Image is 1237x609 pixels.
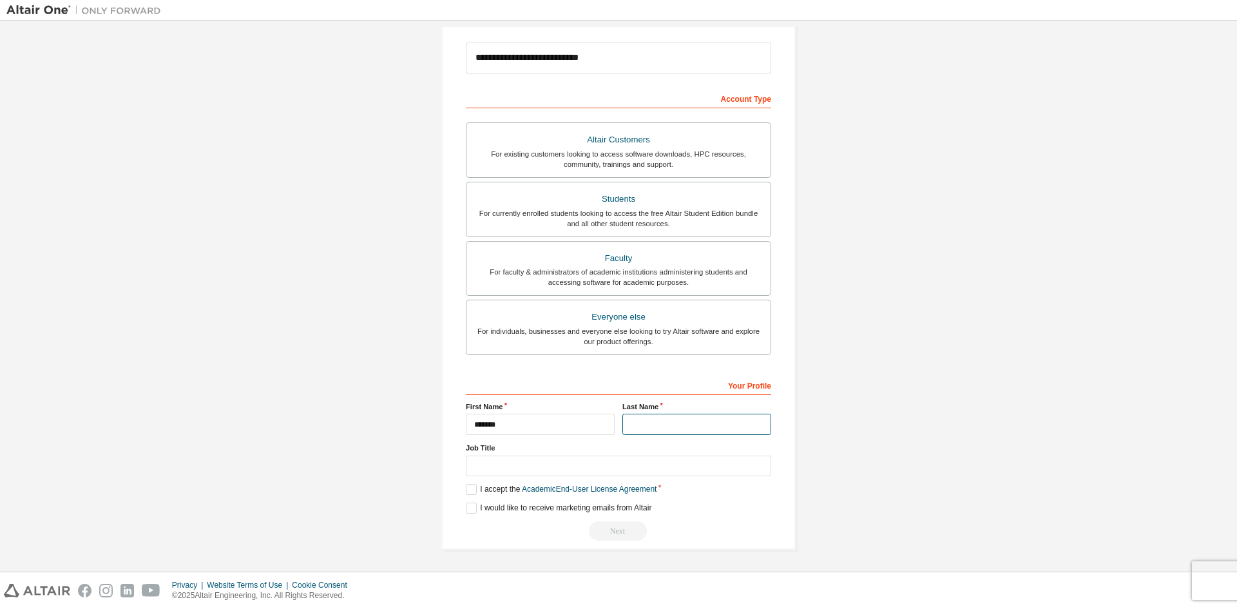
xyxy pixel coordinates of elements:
a: Academic End-User License Agreement [522,485,657,494]
img: instagram.svg [99,584,113,597]
label: I accept the [466,484,657,495]
label: First Name [466,401,615,412]
img: youtube.svg [142,584,160,597]
label: I would like to receive marketing emails from Altair [466,503,651,514]
div: Privacy [172,580,207,590]
div: Account Type [466,88,771,108]
div: Faculty [474,249,763,267]
div: Cookie Consent [292,580,354,590]
img: Altair One [6,4,168,17]
label: Last Name [622,401,771,412]
img: facebook.svg [78,584,91,597]
label: Job Title [466,443,771,453]
div: For currently enrolled students looking to access the free Altair Student Edition bundle and all ... [474,208,763,229]
div: Read and acccept EULA to continue [466,521,771,541]
div: Website Terms of Use [207,580,292,590]
p: © 2025 Altair Engineering, Inc. All Rights Reserved. [172,590,355,601]
div: Your Profile [466,374,771,395]
div: Everyone else [474,308,763,326]
img: altair_logo.svg [4,584,70,597]
div: For individuals, businesses and everyone else looking to try Altair software and explore our prod... [474,326,763,347]
div: Altair Customers [474,131,763,149]
div: For existing customers looking to access software downloads, HPC resources, community, trainings ... [474,149,763,169]
div: Students [474,190,763,208]
img: linkedin.svg [120,584,134,597]
div: For faculty & administrators of academic institutions administering students and accessing softwa... [474,267,763,287]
